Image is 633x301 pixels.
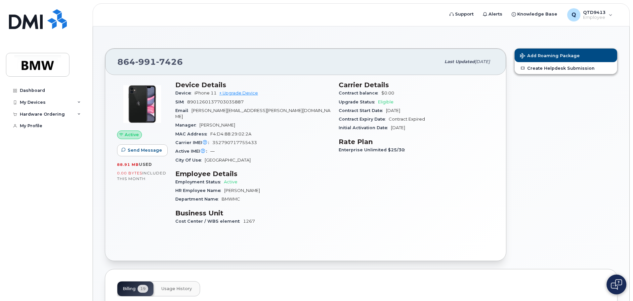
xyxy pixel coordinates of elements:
span: Active IMEI [175,149,210,154]
span: [DATE] [391,125,405,130]
span: [PERSON_NAME] [199,123,235,128]
span: Add Roaming Package [520,53,580,59]
span: City Of Use [175,158,205,163]
span: [GEOGRAPHIC_DATA] [205,158,251,163]
span: Last updated [444,59,475,64]
span: [PERSON_NAME][EMAIL_ADDRESS][PERSON_NAME][DOMAIN_NAME] [175,108,330,119]
h3: Business Unit [175,209,331,217]
span: BMWMC [222,197,240,202]
span: 8901260137703035887 [187,99,244,104]
span: 864 [117,57,183,67]
span: 352790717755433 [212,140,257,145]
img: iPhone_11.jpg [122,84,162,124]
span: Employment Status [175,179,224,184]
span: Usage History [161,286,192,291]
span: Device [175,91,194,95]
span: Carrier IMEI [175,140,212,145]
span: Contract Expiry Date [339,117,389,122]
span: Email [175,108,191,113]
span: 0.00 Bytes [117,171,142,175]
span: 88.91 MB [117,162,139,167]
span: [DATE] [475,59,490,64]
span: 7426 [156,57,183,67]
span: HR Employee Name [175,188,224,193]
span: Send Message [128,147,162,153]
span: 991 [135,57,156,67]
span: Manager [175,123,199,128]
button: Add Roaming Package [515,49,617,62]
span: Active [224,179,237,184]
a: Create Helpdesk Submission [515,62,617,74]
span: Contract balance [339,91,381,95]
span: Cost Center / WBS element [175,219,243,224]
img: Open chat [611,279,622,290]
span: Eligible [378,99,394,104]
span: — [210,149,215,154]
span: MAC Address [175,132,210,136]
span: Enterprise Unlimited $25/30 [339,147,408,152]
span: [PERSON_NAME] [224,188,260,193]
span: Department Name [175,197,222,202]
span: SIM [175,99,187,104]
span: F4:D4:88:29:02:2A [210,132,251,136]
a: + Upgrade Device [219,91,258,95]
h3: Rate Plan [339,138,494,146]
h3: Employee Details [175,170,331,178]
span: [DATE] [386,108,400,113]
span: Contract Expired [389,117,425,122]
span: 1267 [243,219,255,224]
span: $0.00 [381,91,394,95]
span: Initial Activation Date [339,125,391,130]
h3: Carrier Details [339,81,494,89]
h3: Device Details [175,81,331,89]
span: iPhone 11 [194,91,217,95]
span: Upgrade Status [339,99,378,104]
span: used [139,162,152,167]
span: Contract Start Date [339,108,386,113]
span: Active [125,132,139,138]
button: Send Message [117,144,168,156]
